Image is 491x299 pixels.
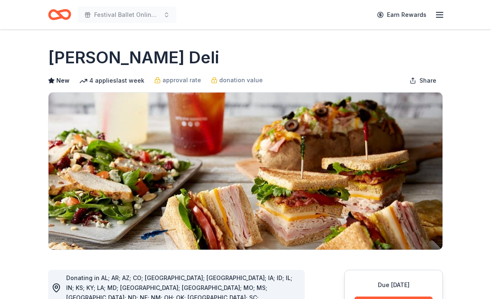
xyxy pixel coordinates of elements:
[162,75,201,85] span: approval rate
[219,75,263,85] span: donation value
[79,76,144,86] div: 4 applies last week
[94,10,160,20] span: Festival Ballet Online Auction
[154,75,201,85] a: approval rate
[49,93,442,250] img: Image for McAlister's Deli
[211,75,263,85] a: donation value
[354,280,433,290] div: Due [DATE]
[48,5,71,24] a: Home
[48,46,219,69] h1: [PERSON_NAME] Deli
[372,7,431,22] a: Earn Rewards
[78,7,176,23] button: Festival Ballet Online Auction
[419,76,436,86] span: Share
[56,76,69,86] span: New
[403,72,443,89] button: Share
